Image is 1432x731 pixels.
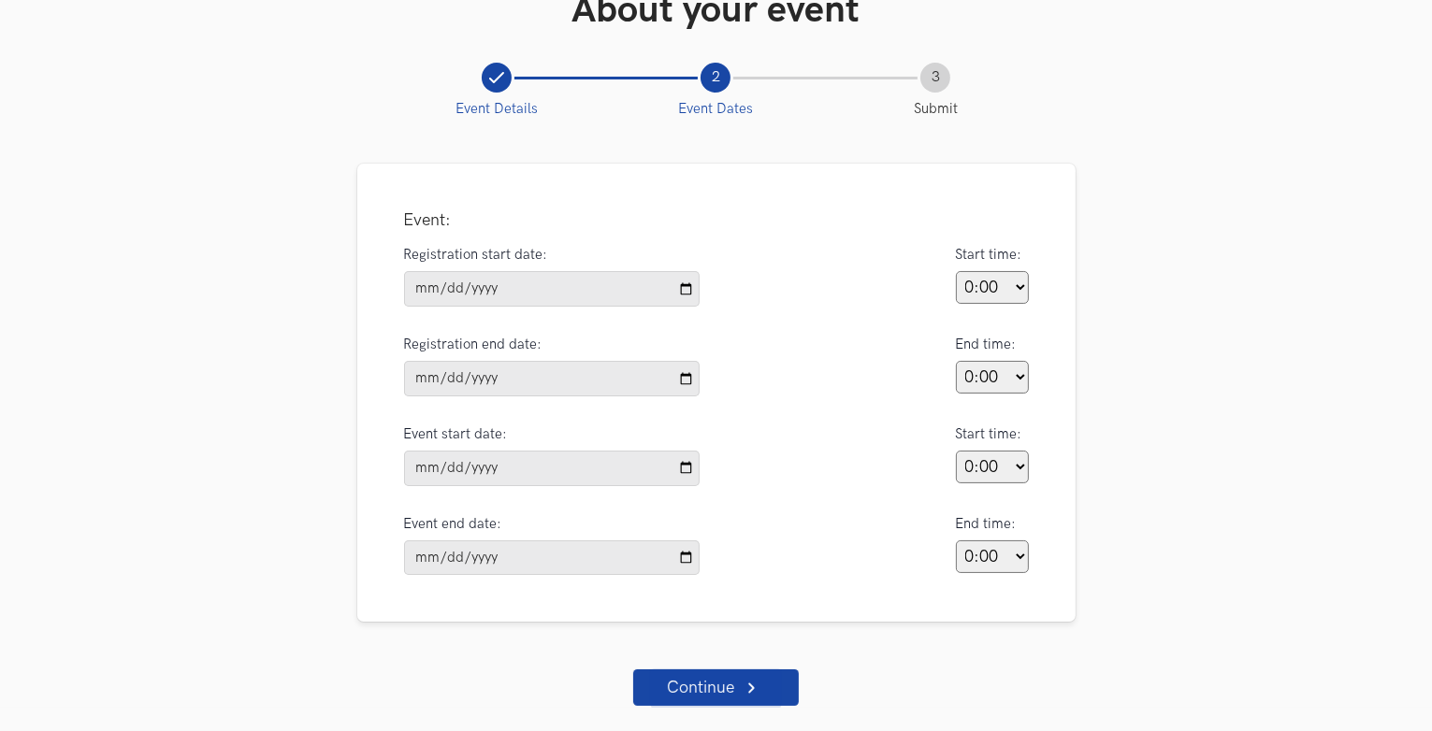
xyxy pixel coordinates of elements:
label: End time: [956,516,1017,532]
p: Event: [404,210,1029,230]
span: 2 [712,63,720,93]
label: Event end date: [404,516,716,532]
label: Start time: [956,426,1022,442]
div: Multi-step indicator [387,63,1046,117]
label: Event start date: [404,426,716,442]
span: Continue [667,680,734,696]
label: End time: [956,337,1017,352]
span: 3 [932,63,940,93]
label: Registration start date: [404,247,716,263]
label: Start time: [956,247,1022,263]
a: Continue [633,669,799,706]
label: Registration end date: [404,337,716,352]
